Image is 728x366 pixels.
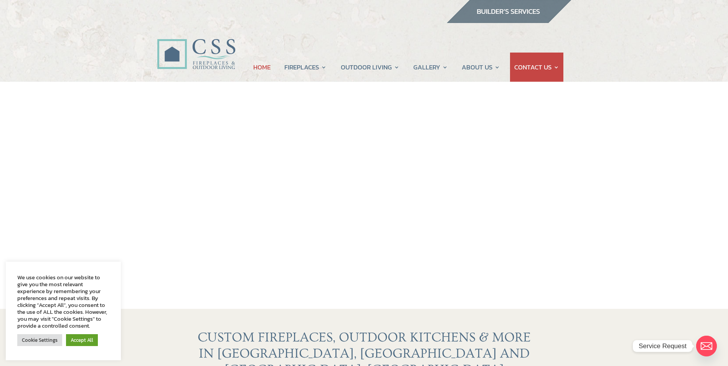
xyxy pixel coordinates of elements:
a: Cookie Settings [17,334,62,346]
a: ABOUT US [462,53,500,82]
a: OUTDOOR LIVING [341,53,399,82]
a: Email [696,336,717,356]
a: HOME [253,53,271,82]
a: builder services construction supply [446,16,571,26]
a: Accept All [66,334,98,346]
img: CSS Fireplaces & Outdoor Living (Formerly Construction Solutions & Supply)- Jacksonville Ormond B... [157,18,235,73]
a: CONTACT US [514,53,559,82]
a: GALLERY [413,53,448,82]
a: FIREPLACES [284,53,327,82]
div: We use cookies on our website to give you the most relevant experience by remembering your prefer... [17,274,109,329]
